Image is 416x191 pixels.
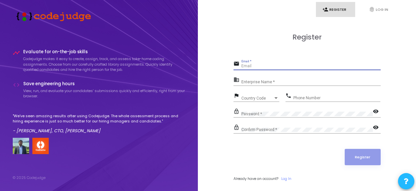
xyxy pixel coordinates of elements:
input: Email [241,64,381,69]
i: timeline [13,49,20,56]
em: - [PERSON_NAME], CTO, [PERSON_NAME] [13,128,100,134]
mat-icon: visibility [373,124,381,132]
h4: Save engineering hours [23,81,185,87]
p: Codejudge makes it easy to create, assign, track, and assess take-home coding assignments. Choose... [23,56,185,72]
i: fingerprint [369,7,375,12]
mat-icon: visibility [373,108,381,116]
mat-icon: lock_outline [234,108,241,116]
h3: Register [234,33,381,41]
span: Already have an account? [234,176,278,181]
button: Register [345,149,381,165]
input: Enterprise Name [241,80,381,85]
a: person_addRegister [316,2,355,17]
input: Phone Number [293,96,380,100]
mat-icon: lock_outline [234,124,241,132]
p: "We've seen amazing results after using Codejudge. The whole assessment process and hiring experi... [13,113,185,124]
span: Country Code [241,96,273,100]
mat-icon: email [234,60,241,68]
img: company-logo [32,138,49,154]
i: person_add [322,7,328,12]
i: code [13,81,20,88]
mat-icon: business [234,76,241,84]
p: View, run, and evaluate your candidates’ submissions quickly and efficiently, right from your bro... [23,88,185,99]
h4: Evaluate for on-the-job skills [23,49,185,55]
mat-icon: phone [286,92,293,100]
a: fingerprintLog In [362,2,402,17]
div: © 2025 Codejudge [13,175,45,181]
a: Log In [281,176,291,182]
img: user image [13,138,29,154]
mat-icon: flag [234,92,241,100]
